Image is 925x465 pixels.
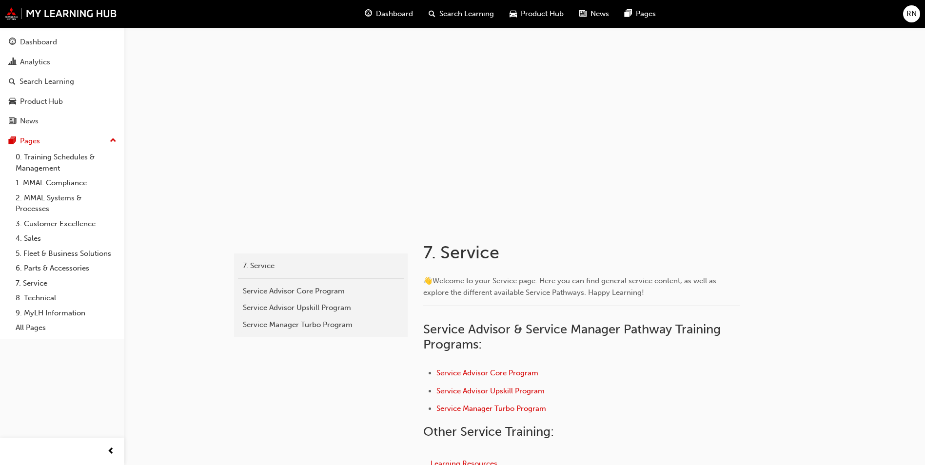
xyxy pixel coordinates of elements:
div: Search Learning [20,76,74,87]
span: Service Advisor & Service Manager Pathway Training Programs: [423,322,724,352]
span: car-icon [510,8,517,20]
a: Service Advisor Upskill Program [238,299,404,316]
a: guage-iconDashboard [357,4,421,24]
span: guage-icon [9,38,16,47]
button: Pages [4,132,120,150]
span: Pages [636,8,656,19]
a: 1. MMAL Compliance [12,175,120,191]
span: Dashboard [376,8,413,19]
span: guage-icon [365,8,372,20]
a: car-iconProduct Hub [502,4,571,24]
span: chart-icon [9,58,16,67]
span: search-icon [9,77,16,86]
a: 2. MMAL Systems & Processes [12,191,120,216]
a: search-iconSearch Learning [421,4,502,24]
a: Service Manager Turbo Program [238,316,404,333]
span: pages-icon [625,8,632,20]
div: Pages [20,136,40,147]
span: prev-icon [107,446,115,458]
img: mmal [5,7,117,20]
a: 6. Parts & Accessories [12,261,120,276]
span: RN [906,8,917,19]
span: News [590,8,609,19]
a: 9. MyLH Information [12,306,120,321]
a: Service Advisor Core Program [238,283,404,300]
div: Service Advisor Core Program [243,286,399,297]
a: Service Advisor Upskill Program [436,387,545,395]
button: DashboardAnalyticsSearch LearningProduct HubNews [4,31,120,132]
span: Product Hub [521,8,564,19]
div: Product Hub [20,96,63,107]
a: Product Hub [4,93,120,111]
span: pages-icon [9,137,16,146]
a: Search Learning [4,73,120,91]
span: Welcome to your Service page. Here you can find general service content, as well as explore the d... [423,276,718,297]
a: news-iconNews [571,4,617,24]
div: News [20,116,39,127]
a: 8. Technical [12,291,120,306]
span: Search Learning [439,8,494,19]
a: All Pages [12,320,120,335]
span: news-icon [9,117,16,126]
a: 7. Service [12,276,120,291]
span: Other Service Training: [423,424,554,439]
a: 0. Training Schedules & Management [12,150,120,175]
div: 7. Service [243,260,399,271]
a: News [4,112,120,130]
a: 3. Customer Excellence [12,216,120,232]
a: Analytics [4,53,120,71]
span: 👋 [423,276,433,285]
a: Service Manager Turbo Program [436,404,546,413]
a: pages-iconPages [617,4,664,24]
span: news-icon [579,8,587,20]
span: car-icon [9,97,16,106]
a: 7. Service [238,257,404,274]
a: Dashboard [4,33,120,51]
span: search-icon [429,8,435,20]
div: Service Advisor Upskill Program [243,302,399,313]
h1: 7. Service [423,242,743,263]
div: Dashboard [20,37,57,48]
a: 4. Sales [12,231,120,246]
button: RN [903,5,920,22]
div: Service Manager Turbo Program [243,319,399,330]
div: Analytics [20,57,50,68]
a: Service Advisor Core Program [436,368,538,377]
span: up-icon [110,135,117,147]
a: 5. Fleet & Business Solutions [12,246,120,261]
